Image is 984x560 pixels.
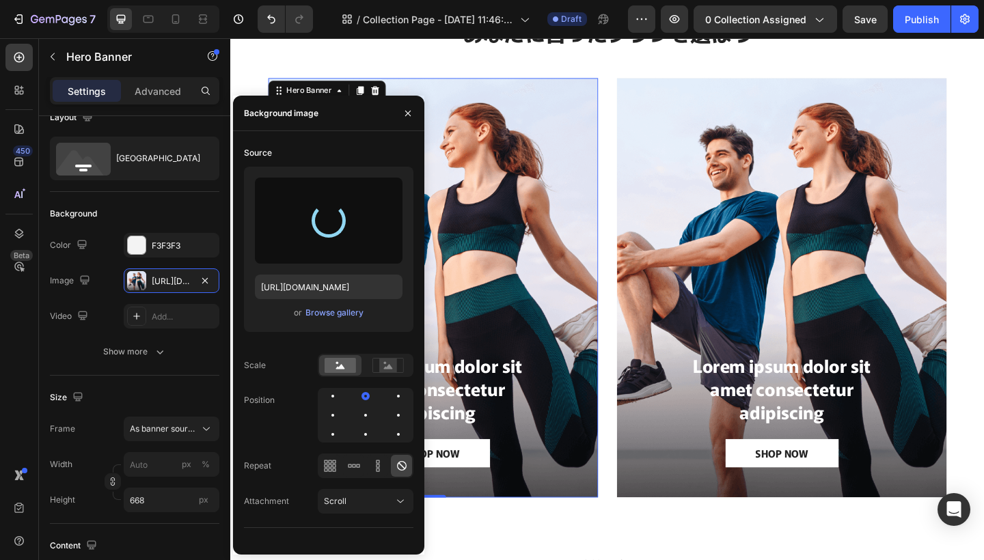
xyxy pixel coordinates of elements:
[13,145,33,156] div: 450
[561,13,582,25] span: Draft
[244,460,271,472] div: Repeat
[68,84,106,98] p: Settings
[197,456,214,473] button: px
[90,11,96,27] p: 7
[571,445,629,459] div: SHOP NOW
[255,275,402,299] input: https://example.com/image.jpg
[357,12,360,27] span: /
[230,38,984,560] iframe: Design area
[705,12,806,27] span: 0 collection assigned
[130,423,197,435] span: As banner source
[50,307,91,326] div: Video
[50,389,86,407] div: Size
[152,311,216,323] div: Add...
[50,339,219,364] button: Show more
[135,84,181,98] p: Advanced
[538,436,661,467] button: SHOP NOW
[905,12,939,27] div: Publish
[244,394,275,406] div: Position
[420,44,779,500] div: Background Image
[50,272,93,290] div: Image
[854,14,877,25] span: Save
[305,307,364,319] div: Browse gallery
[50,109,96,127] div: Layout
[50,537,100,555] div: Content
[50,458,72,471] label: Width
[938,493,970,526] div: Open Intercom Messenger
[305,306,364,320] button: Browse gallery
[152,240,216,252] div: F3F3F3
[50,236,90,255] div: Color
[490,344,709,419] p: Lorem ipsum dolor sit amet consectetur adipiscing
[294,305,302,321] span: or
[124,452,219,477] input: px%
[116,143,200,174] div: [GEOGRAPHIC_DATA]
[244,541,297,553] div: Optimize LCP
[318,489,413,514] button: Scroll
[182,458,191,471] div: px
[178,456,195,473] button: %
[66,48,182,65] p: Hero Banner
[124,417,219,441] button: As banner source
[103,345,167,359] div: Show more
[50,494,75,506] label: Height
[5,5,102,33] button: 7
[152,275,191,288] div: [URL][DOMAIN_NAME]
[843,5,888,33] button: Save
[694,5,837,33] button: 0 collection assigned
[244,107,318,120] div: Background image
[10,250,33,261] div: Beta
[50,208,97,220] div: Background
[50,423,75,435] label: Frame
[258,5,313,33] div: Undo/Redo
[324,496,346,506] span: Scroll
[244,147,272,159] div: Source
[244,495,289,507] div: Attachment
[202,458,210,471] div: %
[244,359,266,372] div: Scale
[199,494,208,505] span: px
[124,488,219,512] input: px
[363,12,515,27] span: Collection Page - [DATE] 11:46:43
[893,5,951,33] button: Publish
